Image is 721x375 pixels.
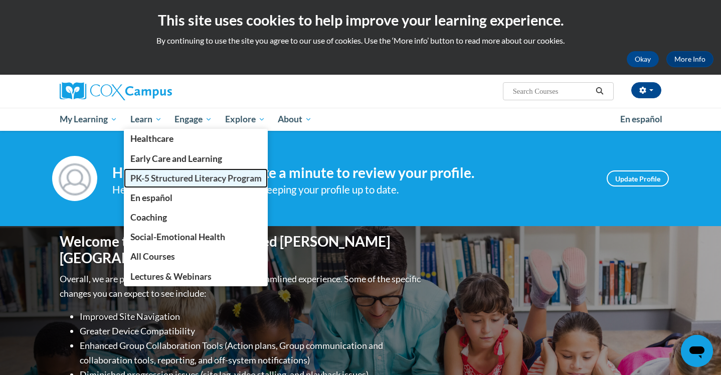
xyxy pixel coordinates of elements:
[124,208,268,227] a: Coaching
[130,173,262,183] span: PK-5 Structured Literacy Program
[112,164,592,181] h4: Hi [PERSON_NAME]! Take a minute to review your profile.
[60,113,117,125] span: My Learning
[124,149,268,168] a: Early Care and Learning
[112,181,592,198] div: Help improve your experience by keeping your profile up to date.
[80,324,423,338] li: Greater Device Compatibility
[614,109,669,130] a: En español
[53,108,124,131] a: My Learning
[627,51,659,67] button: Okay
[130,212,167,223] span: Coaching
[8,35,713,46] p: By continuing to use the site you agree to our use of cookies. Use the ‘More info’ button to read...
[512,85,592,97] input: Search Courses
[60,272,423,301] p: Overall, we are proud to provide you with a more streamlined experience. Some of the specific cha...
[124,227,268,247] a: Social-Emotional Health
[278,113,312,125] span: About
[681,335,713,367] iframe: Button to launch messaging window
[45,108,676,131] div: Main menu
[620,114,662,124] span: En español
[60,82,250,100] a: Cox Campus
[631,82,661,98] button: Account Settings
[80,309,423,324] li: Improved Site Navigation
[225,113,265,125] span: Explore
[130,193,172,203] span: En español
[60,82,172,100] img: Cox Campus
[124,168,268,188] a: PK-5 Structured Literacy Program
[130,232,225,242] span: Social-Emotional Health
[168,108,219,131] a: Engage
[130,251,175,262] span: All Courses
[60,233,423,267] h1: Welcome to the new and improved [PERSON_NAME][GEOGRAPHIC_DATA]
[52,156,97,201] img: Profile Image
[607,170,669,186] a: Update Profile
[124,247,268,266] a: All Courses
[124,267,268,286] a: Lectures & Webinars
[666,51,713,67] a: More Info
[8,10,713,30] h2: This site uses cookies to help improve your learning experience.
[124,108,168,131] a: Learn
[592,85,607,97] button: Search
[219,108,272,131] a: Explore
[130,133,173,144] span: Healthcare
[130,113,162,125] span: Learn
[80,338,423,367] li: Enhanced Group Collaboration Tools (Action plans, Group communication and collaboration tools, re...
[130,153,222,164] span: Early Care and Learning
[174,113,212,125] span: Engage
[272,108,319,131] a: About
[130,271,212,282] span: Lectures & Webinars
[124,129,268,148] a: Healthcare
[124,188,268,208] a: En español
